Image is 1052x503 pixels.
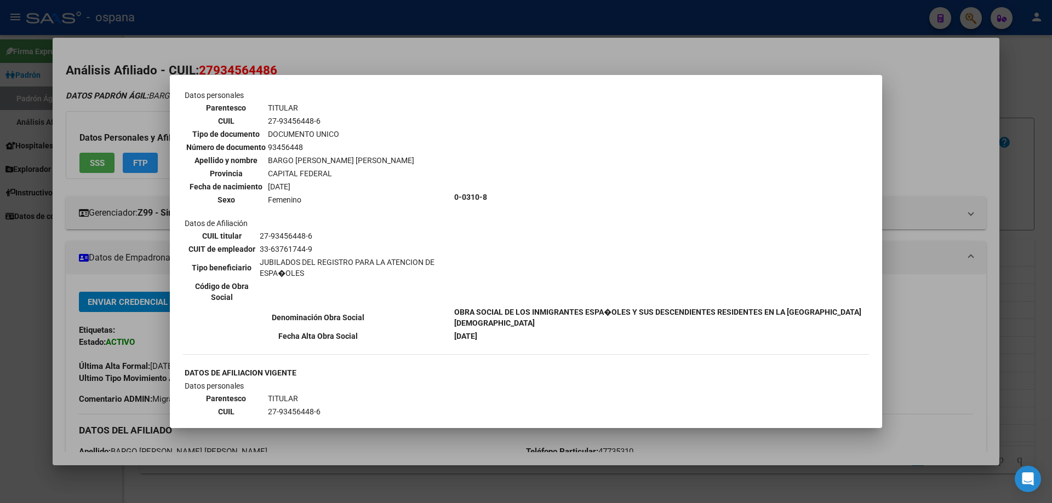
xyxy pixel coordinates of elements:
td: 33-63761744-9 [259,243,451,255]
td: Femenino [267,194,415,206]
td: 93456448 [267,141,415,153]
th: Apellido y nombre [186,154,266,166]
td: [DATE] [267,181,415,193]
b: 0-0310-8 [454,193,487,201]
th: CUIL [186,115,266,127]
td: TITULAR [267,392,415,404]
th: CUIL [186,406,266,418]
b: [DATE] [454,332,477,340]
th: Denominación Obra Social [184,306,453,329]
th: Número de documento [186,141,266,153]
td: CAPITAL FEDERAL [267,167,415,180]
td: 27-93456448-6 [267,115,415,127]
td: JUBILADOS DEL REGISTRO PARA LA ATENCION DE ESPA�OLES [259,256,451,279]
th: Fecha de nacimiento [186,181,266,193]
th: Tipo de documento [186,128,266,140]
b: DATOS DE AFILIACION VIGENTE [185,368,296,377]
td: 27-93456448-6 [267,406,415,418]
th: Parentesco [186,102,266,114]
td: BARGO [PERSON_NAME] [PERSON_NAME] [267,154,415,166]
th: Fecha Alta Obra Social [184,330,453,342]
td: DOCUMENTO UNICO [267,128,415,140]
div: Open Intercom Messenger [1015,466,1041,492]
th: Sexo [186,194,266,206]
th: Provincia [186,167,266,180]
b: OBRA SOCIAL DE LOS INMIGRANTES ESPA�OLES Y SUS DESCENDIENTES RESIDENTES EN LA [GEOGRAPHIC_DATA][D... [454,308,861,327]
th: CUIL titular [186,230,258,242]
th: Parentesco [186,392,266,404]
td: TITULAR [267,102,415,114]
td: 27-93456448-6 [259,230,451,242]
th: Código de Obra Social [186,280,258,303]
th: CUIT de empleador [186,243,258,255]
th: Tipo beneficiario [186,256,258,279]
td: Datos personales Datos de Afiliación [184,89,453,305]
